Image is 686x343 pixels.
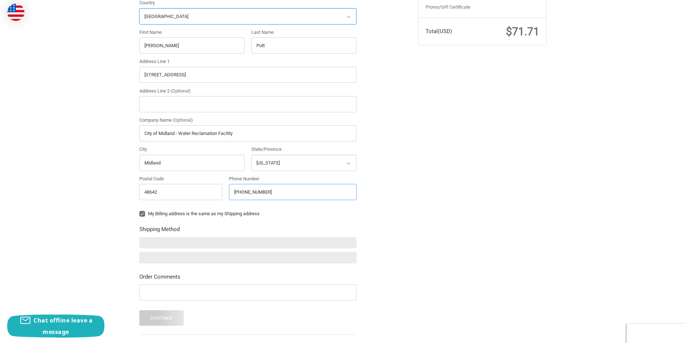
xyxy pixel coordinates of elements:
label: Company Name [139,117,357,124]
span: $71.71 [506,25,539,38]
img: duty and tax information for United States [7,4,24,21]
button: Continue [139,310,184,326]
small: (Optional) [173,117,193,123]
iframe: Google Customer Reviews [627,324,686,343]
label: First Name [139,29,245,36]
label: Phone Number [229,175,357,182]
button: Chat offline leave a message [7,315,104,338]
label: My Billing address is the same as my Shipping address [139,211,357,217]
legend: Order Comments [139,273,180,284]
label: State/Province [251,146,357,153]
label: Address Line 2 [139,87,357,95]
label: Address Line 1 [139,58,357,65]
small: (Optional) [171,88,191,94]
label: Last Name [251,29,357,36]
span: Total (USD) [426,28,452,35]
a: Promo/Gift Certificate [426,4,470,10]
legend: Shipping Method [139,225,180,237]
span: Chat offline leave a message [33,316,93,336]
label: Postal Code [139,175,222,182]
label: City [139,146,245,153]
